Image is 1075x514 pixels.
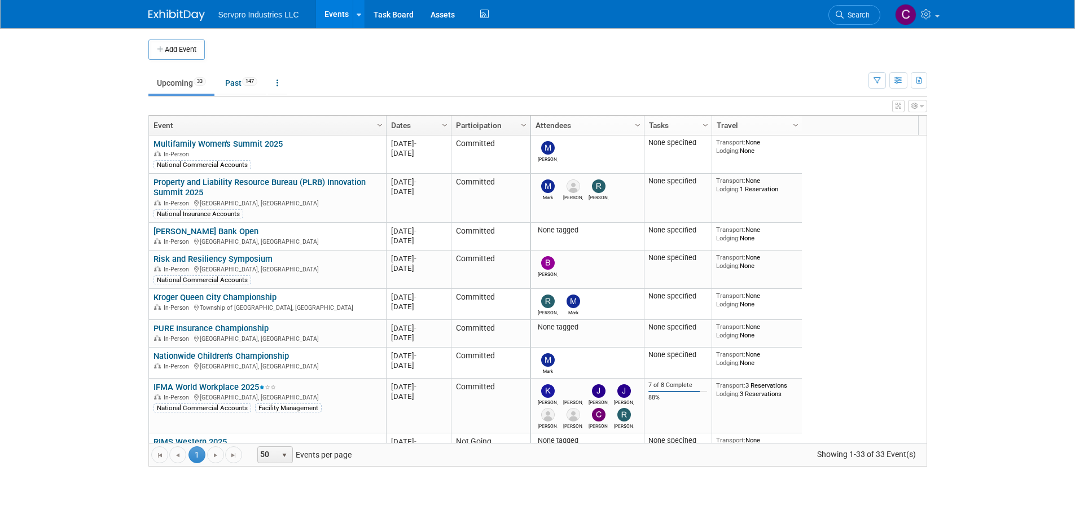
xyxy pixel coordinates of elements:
span: Lodging: [716,147,740,155]
td: Not Going [451,433,530,472]
span: Column Settings [701,121,710,130]
div: [GEOGRAPHIC_DATA], [GEOGRAPHIC_DATA] [153,392,381,402]
span: In-Person [164,151,192,158]
td: Committed [451,348,530,379]
div: National Insurance Accounts [153,209,243,218]
span: Transport: [716,323,745,331]
span: Lodging: [716,234,740,242]
img: In-Person Event [154,266,161,271]
a: Participation [456,116,523,135]
img: ExhibitDay [148,10,205,21]
div: Rick Knox [614,421,634,429]
img: Rick Dubois [541,295,555,308]
img: In-Person Event [154,151,161,156]
div: None None [716,350,797,367]
a: Search [828,5,880,25]
span: Transport: [716,177,745,184]
a: IFMA World Workplace 2025 [153,382,276,392]
div: Facility Management [255,403,322,412]
img: Mark Bristol [541,179,555,193]
div: National Commercial Accounts [153,160,251,169]
a: Column Settings [438,116,451,133]
div: Kevin Wofford [538,398,558,405]
span: - [414,324,416,332]
img: In-Person Event [154,238,161,244]
span: Column Settings [440,121,449,130]
span: 1 [188,446,205,463]
div: None None [716,292,797,308]
div: Mark Bristol [538,193,558,200]
div: [DATE] [391,187,446,196]
div: [DATE] [391,351,446,361]
img: Amy Fox [541,408,555,421]
span: Lodging: [716,390,740,398]
td: Committed [451,289,530,320]
span: Transport: [716,253,745,261]
a: Go to the last page [225,446,242,463]
span: Events per page [243,446,363,463]
img: In-Person Event [154,335,161,341]
div: Jay Reynolds [589,398,608,405]
div: Amy Fox [538,421,558,429]
a: Column Settings [699,116,712,133]
span: Go to the last page [229,451,238,460]
span: Transport: [716,350,745,358]
div: Chris Chassagneux [589,421,608,429]
span: Go to the first page [155,451,164,460]
div: None tagged [535,323,639,332]
a: Go to the next page [207,446,224,463]
div: None specified [648,226,707,235]
button: Add Event [148,39,205,60]
div: Jason Humphrey [563,398,583,405]
span: Transport: [716,436,745,444]
div: None tagged [535,226,639,235]
a: Kroger Queen City Championship [153,292,277,302]
a: Column Settings [517,116,530,133]
img: In-Person Event [154,200,161,205]
a: Column Settings [374,116,386,133]
div: [GEOGRAPHIC_DATA], [GEOGRAPHIC_DATA] [153,264,381,274]
span: Go to the previous page [173,451,182,460]
a: PURE Insurance Championship [153,323,269,333]
a: Event [153,116,379,135]
div: [DATE] [391,139,446,148]
img: Anthony Zubrick [567,179,580,193]
div: Anthony Zubrick [563,193,583,200]
div: [DATE] [391,361,446,370]
div: National Commercial Accounts [153,275,251,284]
img: Jay Reynolds [592,384,605,398]
a: Go to the previous page [169,446,186,463]
div: Township of [GEOGRAPHIC_DATA], [GEOGRAPHIC_DATA] [153,302,381,312]
a: Attendees [536,116,637,135]
span: Lodging: [716,359,740,367]
span: Go to the next page [211,451,220,460]
span: Transport: [716,292,745,300]
div: None specified [648,350,707,359]
div: None specified [648,138,707,147]
img: Mark Bristol [541,353,555,367]
img: Kevin Wofford [541,384,555,398]
div: Mark Bristol [538,367,558,374]
a: Multifamily Women's Summit 2025 [153,139,283,149]
img: Maria Robertson [541,141,555,155]
div: [DATE] [391,302,446,311]
img: Rick Knox [617,408,631,421]
a: Risk and Resiliency Symposium [153,254,273,264]
img: Mark Bristol [567,295,580,308]
div: [DATE] [391,148,446,158]
div: [DATE] [391,382,446,392]
div: Maria Robertson [538,155,558,162]
span: - [414,227,416,235]
div: [DATE] [391,437,446,446]
div: Matt Post [563,421,583,429]
img: Chris Chassagneux [895,4,916,25]
span: Transport: [716,226,745,234]
span: In-Person [164,394,192,401]
div: [DATE] [391,263,446,273]
div: 3 Reservations 3 Reservations [716,381,797,398]
span: - [414,139,416,148]
a: Travel [717,116,795,135]
div: None None [716,436,797,453]
img: In-Person Event [154,363,161,368]
div: [DATE] [391,226,446,236]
